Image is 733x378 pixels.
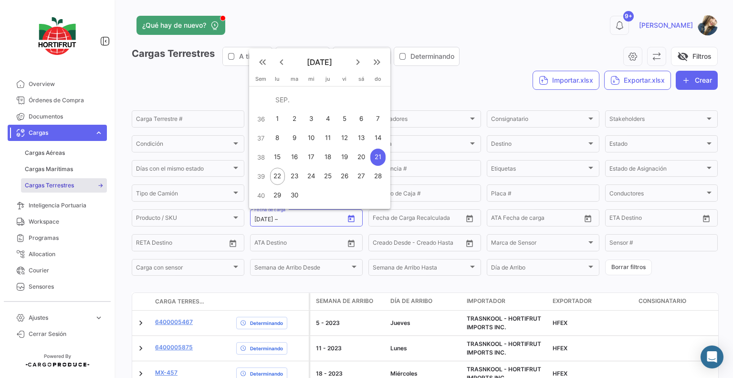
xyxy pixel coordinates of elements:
td: 39 [253,167,269,186]
div: 30 [287,187,302,204]
div: 19 [337,149,352,166]
button: 15 de septiembre de 2025 [269,148,286,167]
div: 11 [321,130,335,147]
span: do [375,76,381,82]
span: sá [358,76,364,82]
div: 20 [354,149,369,166]
button: 27 de septiembre de 2025 [353,167,369,186]
button: 29 de septiembre de 2025 [269,186,286,205]
div: 28 [370,168,386,185]
td: 40 [253,186,269,205]
div: 5 [337,110,352,128]
button: 17 de septiembre de 2025 [303,148,320,167]
div: 7 [370,110,386,128]
div: 23 [287,168,302,185]
div: 21 [370,149,386,166]
div: 12 [337,130,352,147]
button: 2 de septiembre de 2025 [286,109,303,129]
div: 13 [354,130,369,147]
div: 16 [287,149,302,166]
button: 11 de septiembre de 2025 [320,129,336,148]
mat-icon: keyboard_double_arrow_right [371,56,383,68]
div: 8 [270,130,285,147]
button: 14 de septiembre de 2025 [369,129,387,148]
button: 30 de septiembre de 2025 [286,186,303,205]
button: 22 de septiembre de 2025 [269,167,286,186]
div: 9 [287,130,302,147]
div: 3 [304,110,319,128]
button: 6 de septiembre de 2025 [353,109,369,129]
div: 29 [270,187,285,204]
div: 6 [354,110,369,128]
button: 26 de septiembre de 2025 [336,167,353,186]
button: 1 de septiembre de 2025 [269,109,286,129]
button: 13 de septiembre de 2025 [353,129,369,148]
span: vi [342,76,346,82]
div: 1 [270,110,285,128]
div: 27 [354,168,369,185]
button: 5 de septiembre de 2025 [336,109,353,129]
button: 19 de septiembre de 2025 [336,148,353,167]
td: 36 [253,109,269,129]
button: 8 de septiembre de 2025 [269,129,286,148]
button: 25 de septiembre de 2025 [320,167,336,186]
button: 21 de septiembre de 2025 [369,148,387,167]
th: Sem [253,76,269,86]
span: mi [308,76,314,82]
button: 16 de septiembre de 2025 [286,148,303,167]
span: lu [275,76,280,82]
div: 22 [270,168,285,185]
mat-icon: keyboard_double_arrow_left [257,56,268,68]
div: 18 [321,149,335,166]
button: 24 de septiembre de 2025 [303,167,320,186]
div: 24 [304,168,319,185]
button: 20 de septiembre de 2025 [353,148,369,167]
button: 23 de septiembre de 2025 [286,167,303,186]
div: 17 [304,149,319,166]
div: Abrir Intercom Messenger [701,346,723,368]
td: 38 [253,148,269,167]
mat-icon: keyboard_arrow_left [276,56,287,68]
div: 10 [304,130,319,147]
div: 25 [321,168,335,185]
button: 10 de septiembre de 2025 [303,129,320,148]
span: ma [291,76,298,82]
div: 15 [270,149,285,166]
div: 14 [370,130,386,147]
td: SEP. [269,90,387,109]
div: 4 [321,110,335,128]
button: 28 de septiembre de 2025 [369,167,387,186]
button: 18 de septiembre de 2025 [320,148,336,167]
span: ju [325,76,330,82]
button: 12 de septiembre de 2025 [336,129,353,148]
mat-icon: keyboard_arrow_right [352,56,364,68]
div: 26 [337,168,352,185]
span: [DATE] [291,57,348,67]
div: 2 [287,110,302,128]
button: 7 de septiembre de 2025 [369,109,387,129]
button: 9 de septiembre de 2025 [286,129,303,148]
button: 4 de septiembre de 2025 [320,109,336,129]
td: 37 [253,129,269,148]
button: 3 de septiembre de 2025 [303,109,320,129]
